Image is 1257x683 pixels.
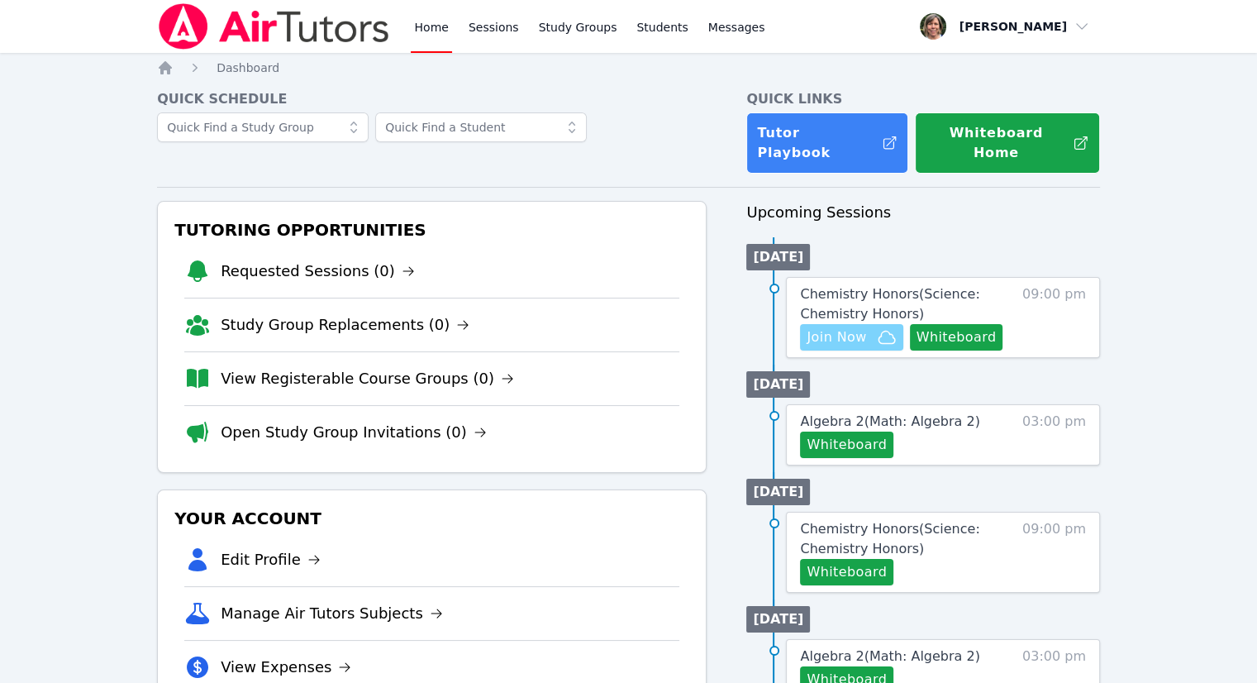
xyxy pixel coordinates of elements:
h3: Upcoming Sessions [746,201,1100,224]
a: Open Study Group Invitations (0) [221,421,487,444]
li: [DATE] [746,371,810,398]
button: Whiteboard [800,432,893,458]
span: Algebra 2 ( Math: Algebra 2 ) [800,413,979,429]
button: Whiteboard Home [915,112,1100,174]
span: Messages [708,19,765,36]
a: Study Group Replacements (0) [221,313,469,337]
a: View Expenses [221,656,351,679]
a: Manage Air Tutors Subjects [221,602,443,625]
a: Requested Sessions (0) [221,260,415,283]
a: Algebra 2(Math: Algebra 2) [800,412,979,432]
span: Chemistry Honors ( Science: Chemistry Honors ) [800,286,979,322]
a: Chemistry Honors(Science: Chemistry Honors) [800,519,1014,559]
button: Join Now [800,324,902,351]
a: Chemistry Honors(Science: Chemistry Honors) [800,284,1014,324]
button: Whiteboard [910,324,1003,351]
h3: Tutoring Opportunities [171,215,693,245]
a: View Registerable Course Groups (0) [221,367,514,390]
img: Air Tutors [157,3,391,50]
input: Quick Find a Student [375,112,587,142]
span: 09:00 pm [1022,519,1086,585]
li: [DATE] [746,244,810,270]
h4: Quick Links [746,89,1100,109]
li: [DATE] [746,606,810,633]
input: Quick Find a Study Group [157,112,369,142]
span: Algebra 2 ( Math: Algebra 2 ) [800,648,979,664]
span: Join Now [807,327,866,347]
a: Tutor Playbook [746,112,908,174]
h4: Quick Schedule [157,89,707,109]
span: Chemistry Honors ( Science: Chemistry Honors ) [800,521,979,556]
li: [DATE] [746,479,810,505]
span: Dashboard [217,61,279,74]
a: Dashboard [217,60,279,76]
span: 09:00 pm [1022,284,1086,351]
h3: Your Account [171,504,693,533]
nav: Breadcrumb [157,60,1100,76]
a: Algebra 2(Math: Algebra 2) [800,647,979,666]
span: 03:00 pm [1022,412,1086,458]
button: Whiteboard [800,559,893,585]
a: Edit Profile [221,548,321,571]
